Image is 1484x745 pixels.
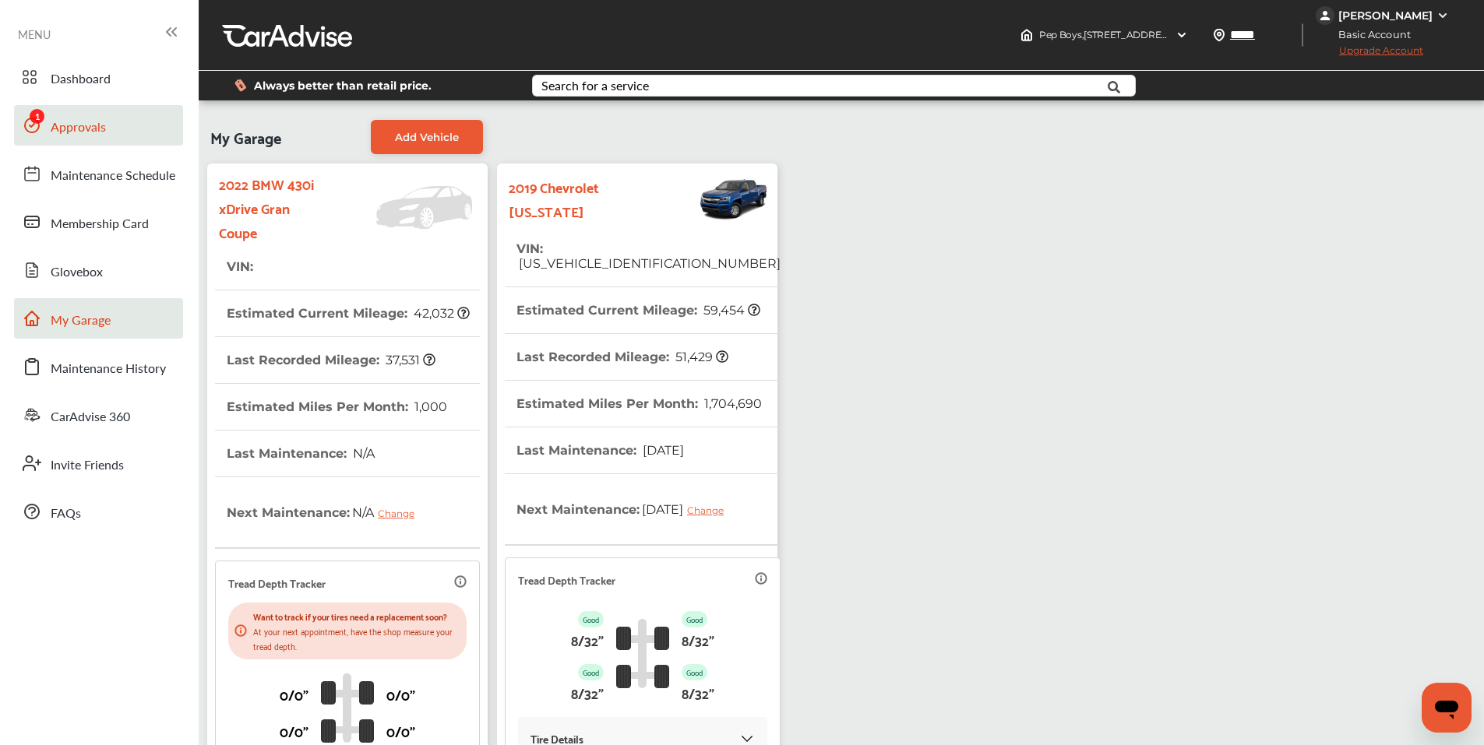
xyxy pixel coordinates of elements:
[386,682,415,706] p: 0/0"
[682,664,707,680] p: Good
[14,153,183,194] a: Maintenance Schedule
[253,624,460,653] p: At your next appointment, have the shop measure your tread depth.
[541,79,649,92] div: Search for a service
[227,384,447,430] th: Estimated Miles Per Month :
[219,171,326,244] strong: 2022 BMW 430i xDrive Gran Coupe
[516,334,728,380] th: Last Recorded Mileage :
[516,474,735,544] th: Next Maintenance :
[210,120,281,154] span: My Garage
[516,256,781,271] span: [US_VEHICLE_IDENTIFICATION_NUMBER]
[227,337,435,383] th: Last Recorded Mileage :
[14,250,183,290] a: Glovebox
[18,28,51,40] span: MENU
[1302,23,1303,47] img: header-divider.bc55588e.svg
[578,611,604,627] p: Good
[234,79,246,92] img: dollor_label_vector.a70140d1.svg
[14,202,183,242] a: Membership Card
[673,350,728,364] span: 51,429
[702,396,762,411] span: 1,704,690
[682,627,714,652] p: 8/32"
[571,627,604,652] p: 8/32"
[51,69,111,90] span: Dashboard
[254,80,432,91] span: Always better than retail price.
[51,214,149,234] span: Membership Card
[351,446,375,461] span: N/A
[1316,44,1423,64] span: Upgrade Account
[51,504,81,524] span: FAQs
[280,719,308,743] p: 0/0"
[687,504,731,516] div: Change
[518,571,615,589] p: Tread Depth Tracker
[516,381,762,427] th: Estimated Miles Per Month :
[682,611,707,627] p: Good
[647,171,770,226] img: Vehicle
[227,290,470,336] th: Estimated Current Mileage :
[516,226,781,286] th: VIN :
[411,306,470,321] span: 42,032
[1317,26,1422,43] span: Basic Account
[14,298,183,339] a: My Garage
[51,455,124,476] span: Invite Friends
[395,131,459,143] span: Add Vehicle
[1213,29,1225,41] img: location_vector.a44bc228.svg
[280,682,308,706] p: 0/0"
[1422,683,1472,733] iframe: Button to launch messaging window
[227,477,426,547] th: Next Maintenance :
[701,303,760,318] span: 59,454
[227,430,375,476] th: Last Maintenance :
[578,664,604,680] p: Good
[516,287,760,333] th: Estimated Current Mileage :
[1020,29,1033,41] img: header-home-logo.8d720a4f.svg
[227,244,256,290] th: VIN :
[228,574,326,592] p: Tread Depth Tracker
[51,262,103,283] span: Glovebox
[1338,9,1433,23] div: [PERSON_NAME]
[616,618,669,688] img: tire_track_logo.b900bcbc.svg
[1039,29,1317,40] span: Pep Boys , [STREET_ADDRESS] [GEOGRAPHIC_DATA] , AL 36561
[14,105,183,146] a: Approvals
[14,443,183,483] a: Invite Friends
[51,359,166,379] span: Maintenance History
[682,680,714,705] p: 8/32"
[371,120,483,154] a: Add Vehicle
[51,118,106,138] span: Approvals
[51,407,130,427] span: CarAdvise 360
[1436,9,1449,22] img: WGsFRI8htEPBVLJbROoPRyZpYNWhNONpIPPETTm6eUC0GeLEiAAAAAElFTkSuQmCC
[326,186,480,229] img: Vehicle
[14,346,183,387] a: Maintenance History
[14,57,183,97] a: Dashboard
[51,311,111,331] span: My Garage
[412,399,447,414] span: 1,000
[253,609,460,624] p: Want to track if your tires need a replacement soon?
[386,719,415,743] p: 0/0"
[1176,29,1188,41] img: header-down-arrow.9dd2ce7d.svg
[378,508,422,519] div: Change
[571,680,604,705] p: 8/32"
[14,395,183,435] a: CarAdvise 360
[1316,6,1334,25] img: jVpblrzwTbfkPYzPPzSLxeg0AAAAASUVORK5CYII=
[350,493,426,532] span: N/A
[516,427,684,473] th: Last Maintenance :
[321,673,374,743] img: tire_track_logo.b900bcbc.svg
[14,491,183,532] a: FAQs
[640,443,684,458] span: [DATE]
[383,353,435,367] span: 37,531
[509,174,647,223] strong: 2019 Chevrolet [US_STATE]
[51,166,175,186] span: Maintenance Schedule
[640,490,735,529] span: [DATE]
